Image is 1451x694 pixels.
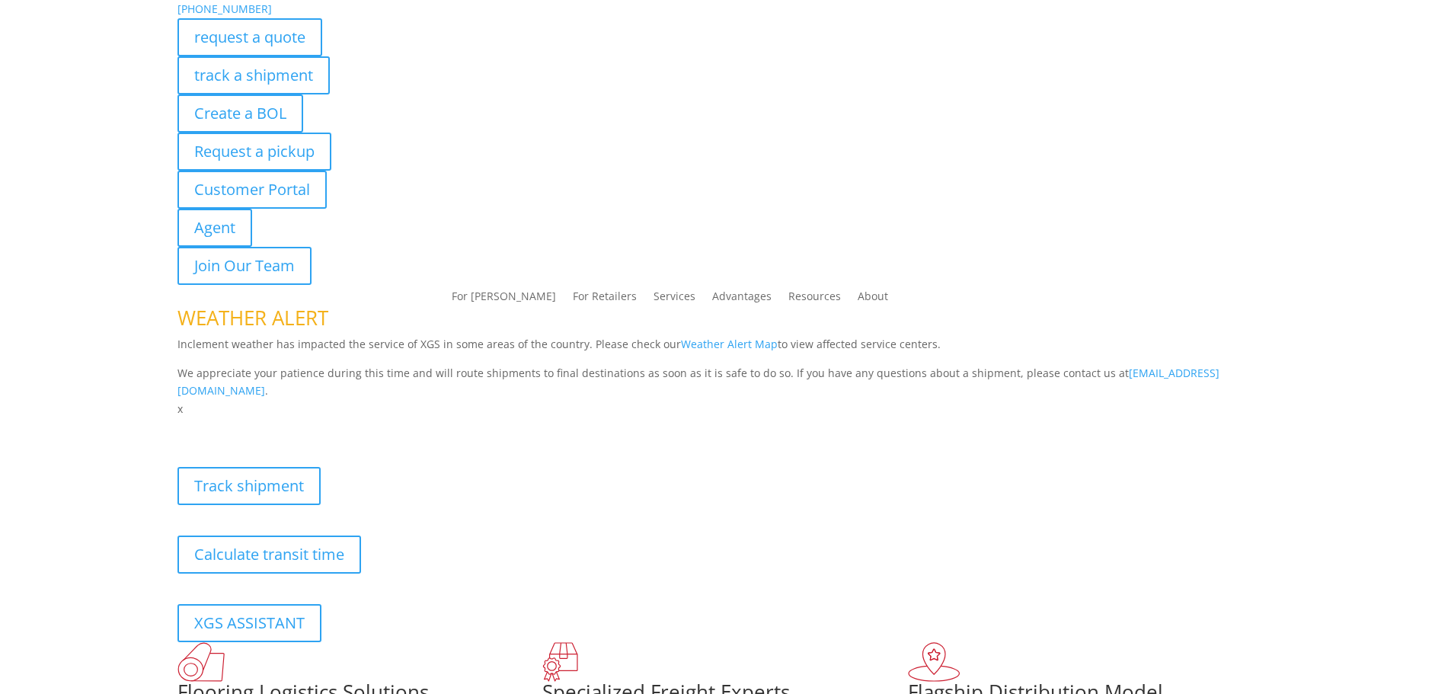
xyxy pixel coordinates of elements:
a: About [858,291,888,308]
img: xgs-icon-flagship-distribution-model-red [908,642,960,682]
p: x [177,400,1274,418]
p: Inclement weather has impacted the service of XGS in some areas of the country. Please check our ... [177,335,1274,364]
a: [PHONE_NUMBER] [177,2,272,16]
a: For Retailers [573,291,637,308]
span: WEATHER ALERT [177,304,328,331]
a: Agent [177,209,252,247]
a: Customer Portal [177,171,327,209]
a: For [PERSON_NAME] [452,291,556,308]
a: Resources [788,291,841,308]
img: xgs-icon-total-supply-chain-intelligence-red [177,642,225,682]
a: request a quote [177,18,322,56]
a: Join Our Team [177,247,312,285]
a: Advantages [712,291,772,308]
a: track a shipment [177,56,330,94]
a: Weather Alert Map [681,337,778,351]
b: Visibility, transparency, and control for your entire supply chain. [177,421,517,435]
a: Services [654,291,695,308]
p: We appreciate your patience during this time and will route shipments to final destinations as so... [177,364,1274,401]
img: xgs-icon-focused-on-flooring-red [542,642,578,682]
a: Track shipment [177,467,321,505]
a: Create a BOL [177,94,303,133]
a: XGS ASSISTANT [177,604,321,642]
a: Request a pickup [177,133,331,171]
a: Calculate transit time [177,536,361,574]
